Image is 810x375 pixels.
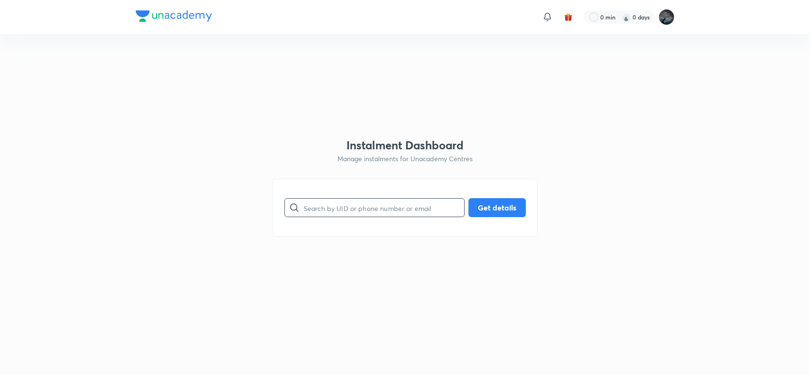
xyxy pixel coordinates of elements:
a: Company Logo [136,10,212,24]
img: avatar [564,13,573,21]
button: avatar [561,9,576,25]
p: Manage instalments for Unacademy Centres [337,154,473,164]
input: Search by UID or phone number or email [304,196,464,220]
img: Company Logo [136,10,212,22]
button: Get details [468,198,526,217]
h3: Instalment Dashboard [346,138,464,152]
img: Subrahmanyam Mopidevi [659,9,675,25]
img: streak [622,12,631,22]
